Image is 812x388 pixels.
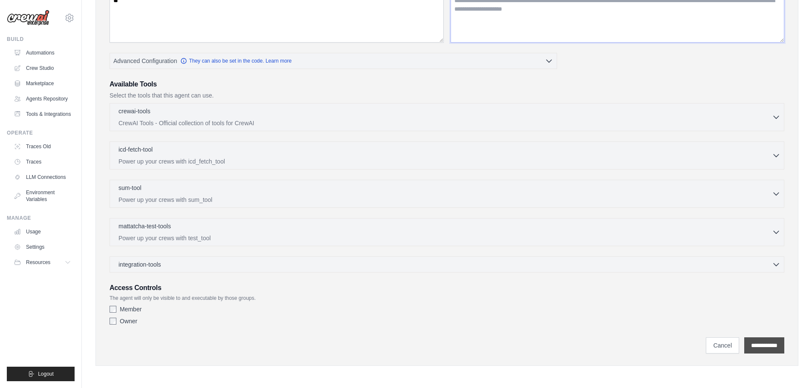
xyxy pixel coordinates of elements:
[180,57,292,64] a: They can also be set in the code. Learn more
[10,240,75,254] a: Settings
[7,10,49,26] img: Logo
[110,295,784,302] p: The agent will only be visible to and executable by those groups.
[120,305,142,313] label: Member
[10,225,75,239] a: Usage
[118,222,171,230] p: mattatcha-test-tools
[118,195,772,204] p: Power up your crews with sum_tool
[7,215,75,221] div: Manage
[10,186,75,206] a: Environment Variables
[26,259,50,266] span: Resources
[10,61,75,75] a: Crew Studio
[113,222,780,242] button: mattatcha-test-tools Power up your crews with test_tool
[706,337,739,354] a: Cancel
[113,145,780,166] button: icd-fetch-tool Power up your crews with icd_fetch_tool
[118,119,772,127] p: CrewAI Tools - Official collection of tools for CrewAI
[110,91,784,100] p: Select the tools that this agent can use.
[10,107,75,121] a: Tools & Integrations
[118,234,772,242] p: Power up your crews with test_tool
[113,107,780,127] button: crewai-tools CrewAI Tools - Official collection of tools for CrewAI
[7,36,75,43] div: Build
[10,256,75,269] button: Resources
[10,140,75,153] a: Traces Old
[10,155,75,169] a: Traces
[118,184,142,192] p: sum-tool
[120,317,137,325] label: Owner
[10,170,75,184] a: LLM Connections
[113,184,780,204] button: sum-tool Power up your crews with sum_tool
[7,129,75,136] div: Operate
[10,77,75,90] a: Marketplace
[110,53,557,69] button: Advanced Configuration They can also be set in the code. Learn more
[118,157,772,166] p: Power up your crews with icd_fetch_tool
[110,283,784,293] h3: Access Controls
[110,79,784,89] h3: Available Tools
[10,92,75,106] a: Agents Repository
[7,367,75,381] button: Logout
[113,260,780,269] button: integration-tools
[118,107,150,115] p: crewai-tools
[38,371,54,377] span: Logout
[118,260,161,269] span: integration-tools
[10,46,75,60] a: Automations
[118,145,153,154] p: icd-fetch-tool
[113,57,177,65] span: Advanced Configuration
